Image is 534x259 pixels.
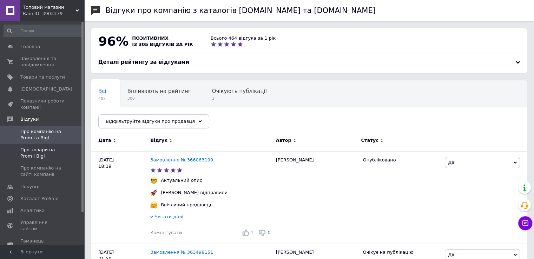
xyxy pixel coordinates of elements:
[98,59,520,66] div: Деталі рейтингу за відгуками
[448,160,454,165] span: Дії
[98,115,170,121] span: Опубліковані без комен...
[212,96,267,101] span: 1
[251,230,253,235] span: 1
[150,137,167,144] span: Відгук
[127,88,191,94] span: Впливають на рейтинг
[154,214,183,219] span: Читати далі
[105,6,376,15] h1: Відгуки про компанію з каталогів [DOMAIN_NAME] та [DOMAIN_NAME]
[20,116,39,122] span: Відгуки
[20,86,72,92] span: [DEMOGRAPHIC_DATA]
[150,157,213,162] a: Замовлення № 366063199
[20,184,39,190] span: Покупці
[448,252,454,257] span: Дії
[132,35,169,41] span: позитивних
[150,230,182,235] span: Коментувати
[363,157,440,163] div: Опубліковано
[150,214,272,222] div: Читати далі
[98,59,189,65] span: Деталі рейтингу за відгуками
[150,250,213,255] a: Замовлення № 363498151
[150,189,157,196] img: :rocket:
[150,230,182,236] div: Коментувати
[106,119,195,124] span: Відфільтруйте відгуки про продавця
[159,177,204,184] div: Актуальний опис
[23,4,75,11] span: Топовий магазин
[23,11,84,17] div: Ваш ID: 3903379
[276,137,291,144] span: Автор
[211,35,276,41] div: Всього 464 відгука за 1 рік
[98,96,106,101] span: 487
[518,216,532,230] button: Чат з покупцем
[132,42,193,47] span: із 305 відгуків за рік
[127,96,191,101] span: 300
[150,201,157,208] img: :hugging_face:
[91,151,150,244] div: [DATE] 18:19
[361,137,378,144] span: Статус
[363,249,440,255] div: Очікує на публікацію
[159,202,214,208] div: Ввічливий продавець
[20,74,65,80] span: Товари та послуги
[159,190,229,196] div: [PERSON_NAME] відправили
[20,128,65,141] span: Про компанію на Prom та Bigl
[20,147,65,159] span: Про товари на Prom і Bigl
[98,34,128,48] span: 96%
[20,55,65,68] span: Замовлення та повідомлення
[20,44,40,50] span: Головна
[20,238,65,251] span: Гаманець компанії
[20,219,65,232] span: Управління сайтом
[98,137,111,144] span: Дата
[272,151,360,244] div: [PERSON_NAME]
[91,107,184,134] div: Опубліковані без коментаря
[212,88,267,94] span: Очікують публікації
[268,230,270,235] span: 0
[20,165,65,178] span: Про компанію на сайті компанії
[98,88,106,94] span: Всі
[150,177,157,184] img: :nerd_face:
[20,98,65,111] span: Показники роботи компанії
[4,25,83,37] input: Пошук
[20,195,58,202] span: Каталог ProSale
[20,207,45,214] span: Аналітика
